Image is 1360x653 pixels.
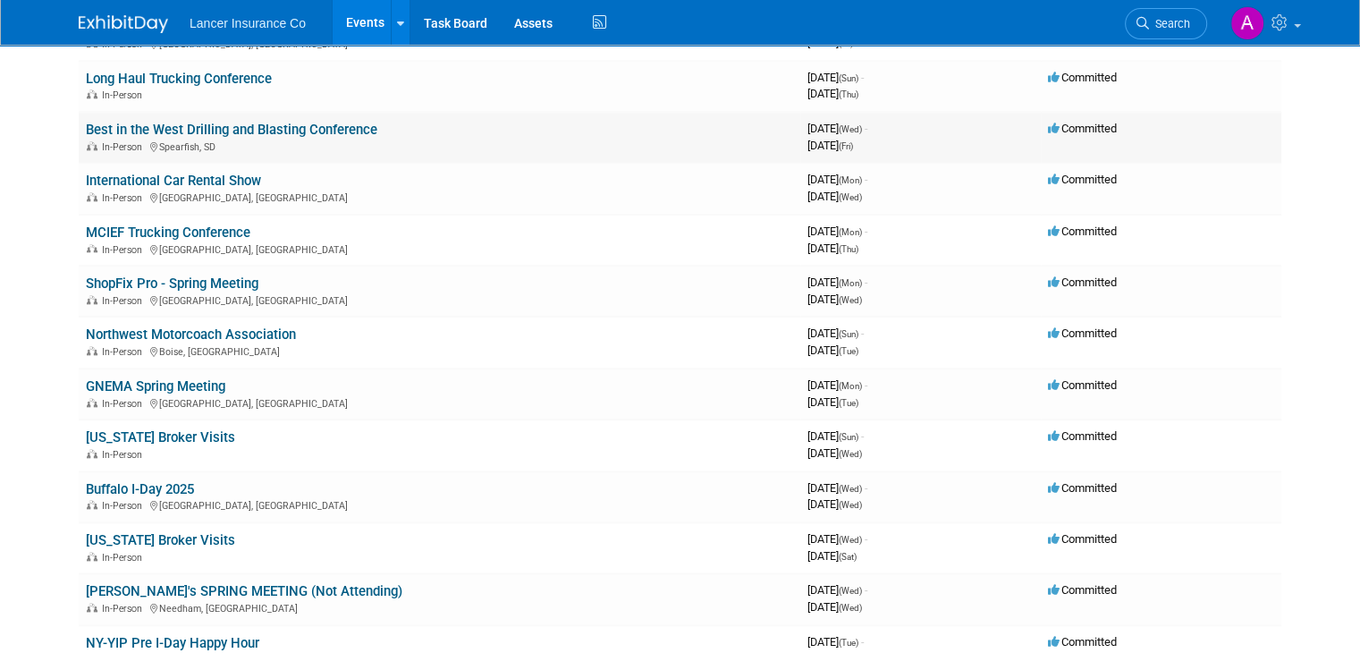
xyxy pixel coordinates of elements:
span: [DATE] [807,378,867,392]
span: [DATE] [807,549,857,563]
span: - [865,276,867,289]
div: Boise, [GEOGRAPHIC_DATA] [86,343,793,358]
span: (Wed) [839,192,862,202]
div: [GEOGRAPHIC_DATA], [GEOGRAPHIC_DATA] [86,190,793,204]
span: Committed [1048,481,1117,495]
span: (Sat) [839,552,857,562]
span: (Wed) [839,295,862,305]
div: [GEOGRAPHIC_DATA], [GEOGRAPHIC_DATA] [86,395,793,410]
span: In-Person [102,89,148,101]
span: [DATE] [807,71,864,84]
span: [DATE] [807,326,864,340]
a: [PERSON_NAME]'s SPRING MEETING (Not Attending) [86,583,402,599]
span: - [861,326,864,340]
span: [DATE] [807,276,867,289]
img: Ann Barron [1230,6,1264,40]
span: (Wed) [839,603,862,613]
a: International Car Rental Show [86,173,261,189]
div: [GEOGRAPHIC_DATA], [GEOGRAPHIC_DATA] [86,242,793,256]
span: (Sun) [839,432,858,442]
a: [US_STATE] Broker Visits [86,429,235,445]
span: [DATE] [807,635,864,649]
span: (Tue) [839,638,858,648]
span: - [861,71,864,84]
span: In-Person [102,603,148,615]
span: Search [1149,17,1190,30]
img: In-Person Event [87,141,97,150]
a: [US_STATE] Broker Visits [86,532,235,548]
span: (Wed) [839,484,862,494]
span: [DATE] [807,429,864,443]
a: NY-YIP Pre I-Day Happy Hour [86,635,259,651]
span: (Sun) [839,73,858,83]
span: In-Person [102,449,148,461]
span: (Mon) [839,381,862,391]
span: [DATE] [807,87,858,100]
img: ExhibitDay [79,15,168,33]
span: [DATE] [807,583,867,597]
span: (Wed) [839,124,862,134]
span: - [865,583,867,597]
span: Committed [1048,173,1117,186]
img: In-Person Event [87,449,97,458]
span: Committed [1048,122,1117,135]
a: Best in the West Drilling and Blasting Conference [86,122,377,138]
span: (Thu) [839,89,858,99]
img: In-Person Event [87,346,97,355]
span: - [861,429,864,443]
div: Needham, [GEOGRAPHIC_DATA] [86,600,793,615]
span: (Mon) [839,227,862,237]
span: (Wed) [839,449,862,459]
span: Committed [1048,532,1117,546]
span: [DATE] [807,600,862,614]
span: [DATE] [807,225,867,238]
img: In-Person Event [87,192,97,201]
span: [DATE] [807,293,862,306]
a: Long Haul Trucking Conference [86,71,272,87]
span: (Tue) [839,398,858,408]
a: Buffalo I-Day 2025 [86,481,194,497]
div: [GEOGRAPHIC_DATA], [GEOGRAPHIC_DATA] [86,293,793,307]
span: In-Person [102,500,148,512]
span: (Wed) [839,535,862,545]
span: [DATE] [807,139,853,152]
span: In-Person [102,346,148,358]
span: In-Person [102,398,148,410]
span: (Sun) [839,329,858,339]
a: MCIEF Trucking Conference [86,225,250,241]
span: Committed [1048,276,1117,289]
span: - [861,635,864,649]
span: - [865,532,867,546]
span: Committed [1048,583,1117,597]
span: [DATE] [807,242,858,255]
img: In-Person Event [87,89,97,98]
span: Committed [1048,71,1117,84]
span: [DATE] [807,343,858,357]
span: - [865,173,867,186]
span: - [865,225,867,238]
span: [DATE] [807,190,862,203]
span: [DATE] [807,173,867,186]
a: GNEMA Spring Meeting [86,378,225,394]
img: In-Person Event [87,398,97,407]
div: [GEOGRAPHIC_DATA], [GEOGRAPHIC_DATA] [86,497,793,512]
span: [DATE] [807,446,862,460]
a: Northwest Motorcoach Association [86,326,296,343]
span: Committed [1048,378,1117,392]
span: - [865,122,867,135]
span: [DATE] [807,481,867,495]
span: - [865,481,867,495]
span: - [865,378,867,392]
span: [DATE] [807,122,867,135]
img: In-Person Event [87,603,97,612]
a: ShopFix Pro - Spring Meeting [86,276,258,292]
img: In-Person Event [87,244,97,253]
span: (Tue) [839,346,858,356]
span: Lancer Insurance Co [190,16,306,30]
span: (Mon) [839,175,862,185]
span: [DATE] [807,532,867,546]
span: (Wed) [839,586,862,596]
span: Committed [1048,225,1117,238]
span: (Wed) [839,500,862,510]
img: In-Person Event [87,295,97,304]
